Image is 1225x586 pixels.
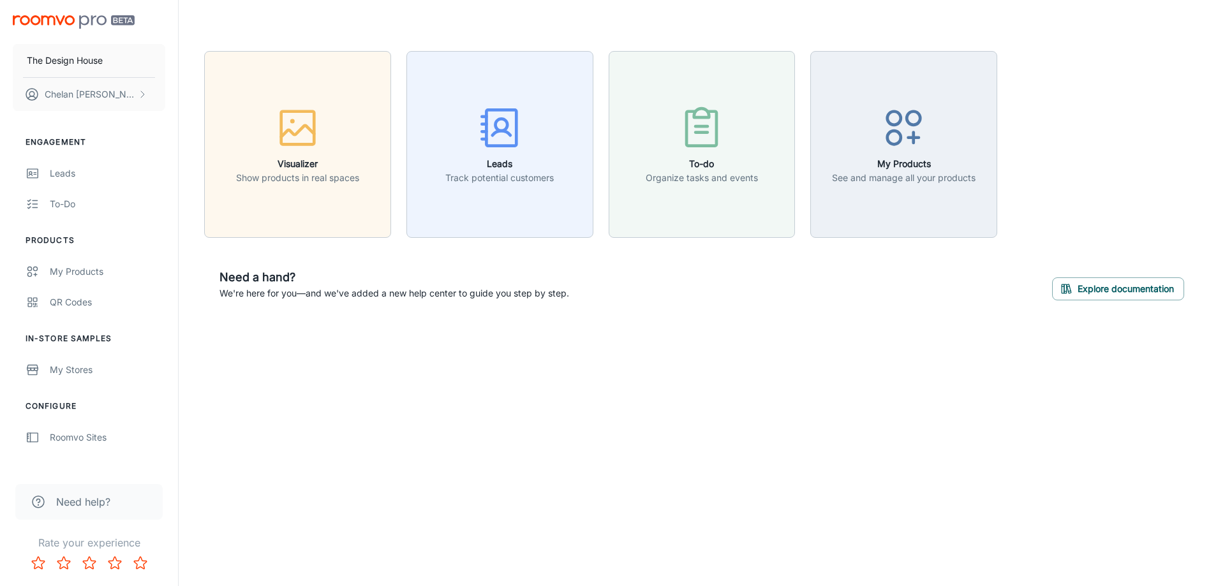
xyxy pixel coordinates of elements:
[406,137,593,150] a: LeadsTrack potential customers
[13,78,165,111] button: Chelan [PERSON_NAME]
[810,51,997,238] button: My ProductsSee and manage all your products
[646,157,758,171] h6: To-do
[406,51,593,238] button: LeadsTrack potential customers
[204,51,391,238] button: VisualizerShow products in real spaces
[219,286,569,300] p: We're here for you—and we've added a new help center to guide you step by step.
[50,166,165,180] div: Leads
[646,171,758,185] p: Organize tasks and events
[609,51,796,238] button: To-doOrganize tasks and events
[50,363,165,377] div: My Stores
[219,268,569,286] h6: Need a hand?
[445,157,554,171] h6: Leads
[13,44,165,77] button: The Design House
[50,295,165,309] div: QR Codes
[50,197,165,211] div: To-do
[236,157,359,171] h6: Visualizer
[1052,277,1184,300] button: Explore documentation
[45,87,135,101] p: Chelan [PERSON_NAME]
[445,171,554,185] p: Track potential customers
[236,171,359,185] p: Show products in real spaces
[50,265,165,279] div: My Products
[832,157,976,171] h6: My Products
[13,15,135,29] img: Roomvo PRO Beta
[810,137,997,150] a: My ProductsSee and manage all your products
[609,137,796,150] a: To-doOrganize tasks and events
[832,171,976,185] p: See and manage all your products
[1052,281,1184,294] a: Explore documentation
[27,54,103,68] p: The Design House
